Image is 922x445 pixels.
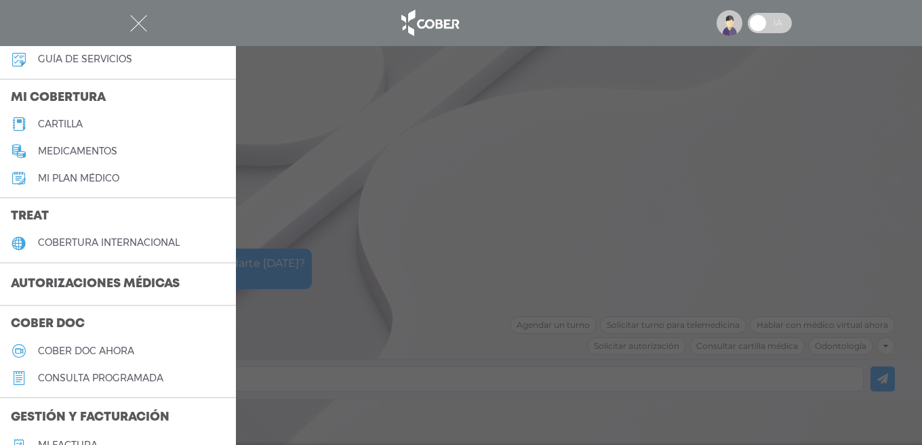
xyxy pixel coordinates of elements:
img: profile-placeholder.svg [717,10,742,36]
img: logo_cober_home-white.png [394,7,465,39]
h5: cobertura internacional [38,237,180,249]
h5: medicamentos [38,146,117,157]
h5: consulta programada [38,373,163,384]
h5: guía de servicios [38,54,132,65]
img: Cober_menu-close-white.svg [130,15,147,32]
h5: Mi plan médico [38,173,119,184]
h5: Cober doc ahora [38,345,134,357]
h5: cartilla [38,119,83,130]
